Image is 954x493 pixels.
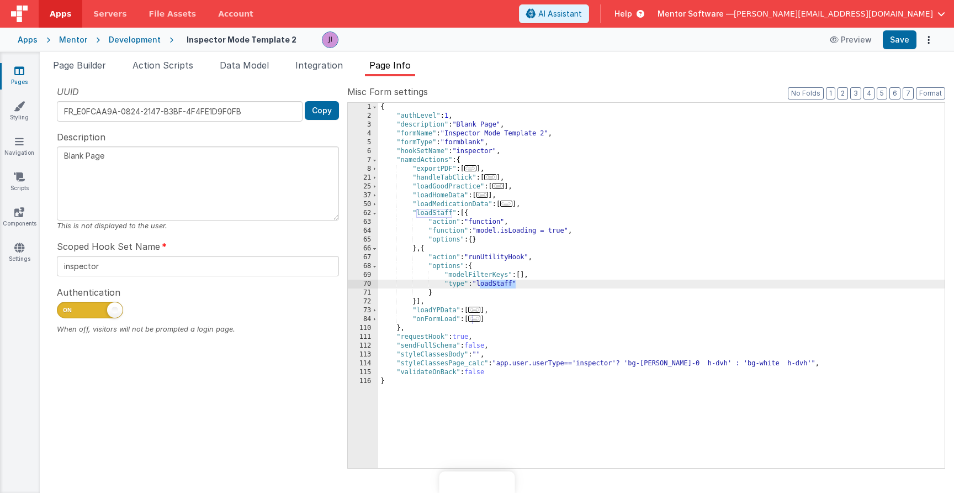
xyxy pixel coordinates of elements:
div: 8 [348,165,378,174]
span: File Assets [149,8,197,19]
div: 114 [348,359,378,368]
span: Authentication [57,286,120,299]
button: Options [921,32,936,48]
span: Help [614,8,632,19]
h4: Inspector Mode Template 2 [187,35,296,44]
button: 6 [889,87,900,99]
div: 112 [348,342,378,350]
div: 69 [348,271,378,280]
button: 5 [877,87,887,99]
div: 68 [348,262,378,271]
span: Mentor Software — [658,8,734,19]
span: Page Info [369,60,411,71]
span: Integration [295,60,343,71]
div: 63 [348,218,378,227]
button: Save [883,30,916,49]
div: 116 [348,377,378,386]
div: 65 [348,235,378,244]
button: 3 [850,87,861,99]
button: AI Assistant [519,4,589,23]
div: 72 [348,297,378,306]
div: 84 [348,315,378,324]
button: Format [916,87,945,99]
div: Development [109,34,161,45]
span: ... [468,307,480,313]
div: 113 [348,350,378,359]
span: UUID [57,85,79,98]
span: ... [484,174,496,180]
span: ... [492,183,505,189]
button: Copy [305,101,339,120]
div: 1 [348,103,378,112]
div: 6 [348,147,378,156]
div: 71 [348,289,378,297]
div: 37 [348,191,378,200]
span: ... [500,201,512,207]
div: Mentor [59,34,87,45]
div: 21 [348,174,378,182]
div: 64 [348,227,378,235]
div: 67 [348,253,378,262]
span: Data Model [220,60,269,71]
span: Servers [93,8,126,19]
span: [PERSON_NAME][EMAIL_ADDRESS][DOMAIN_NAME] [734,8,933,19]
button: Mentor Software — [PERSON_NAME][EMAIL_ADDRESS][DOMAIN_NAME] [658,8,945,19]
button: 2 [838,87,848,99]
div: 2 [348,112,378,120]
div: 115 [348,368,378,377]
button: No Folds [788,87,824,99]
div: 73 [348,306,378,315]
img: 6c3d48e323fef8557f0b76cc516e01c7 [322,32,338,48]
div: 3 [348,120,378,129]
span: ... [476,192,489,198]
div: 111 [348,333,378,342]
span: Action Scripts [132,60,193,71]
button: 4 [863,87,875,99]
span: Scoped Hook Set Name [57,240,160,253]
div: When off, visitors will not be prompted a login page. [57,324,339,334]
button: 1 [826,87,835,99]
span: Page Builder [53,60,106,71]
div: 5 [348,138,378,147]
div: 50 [348,200,378,209]
div: 25 [348,182,378,191]
button: Preview [823,31,878,49]
span: Description [57,130,105,144]
span: ... [468,316,480,322]
div: 62 [348,209,378,218]
span: AI Assistant [538,8,582,19]
div: Apps [18,34,38,45]
button: 7 [903,87,914,99]
span: Apps [50,8,71,19]
span: ... [464,165,476,171]
div: 70 [348,280,378,289]
div: 110 [348,324,378,333]
div: This is not displayed to the user. [57,221,339,231]
div: 66 [348,244,378,253]
span: Misc Form settings [347,85,428,98]
div: 7 [348,156,378,165]
div: 4 [348,129,378,138]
